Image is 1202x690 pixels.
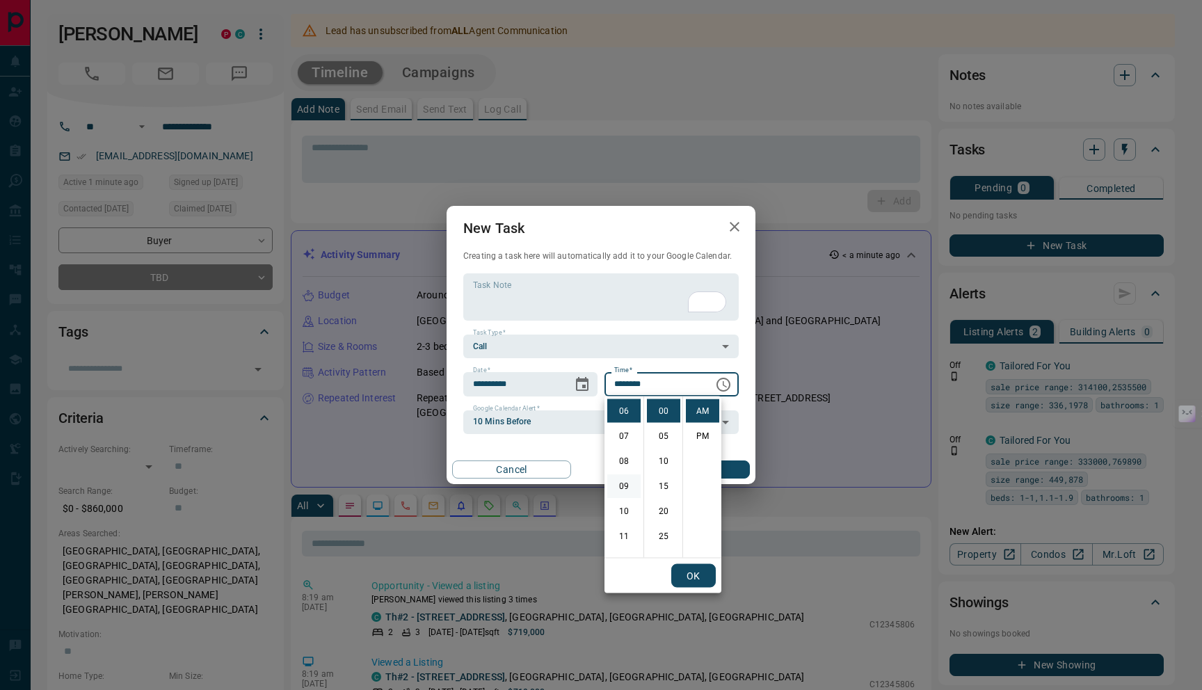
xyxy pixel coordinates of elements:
[607,449,641,473] li: 8 hours
[607,524,641,548] li: 11 hours
[473,280,729,315] textarea: To enrich screen reader interactions, please activate Accessibility in Grammarly extension settings
[647,499,680,523] li: 20 minutes
[452,460,571,479] button: Cancel
[607,499,641,523] li: 10 hours
[447,206,541,250] h2: New Task
[686,399,719,423] li: AM
[647,399,680,423] li: 0 minutes
[473,328,506,337] label: Task Type
[607,424,641,448] li: 7 hours
[647,474,680,498] li: 15 minutes
[604,396,643,558] ul: Select hours
[568,371,596,399] button: Choose date, selected date is Oct 14, 2025
[647,524,680,548] li: 25 minutes
[671,564,716,588] button: OK
[607,474,641,498] li: 9 hours
[643,396,682,558] ul: Select minutes
[710,371,737,399] button: Choose time, selected time is 6:00 AM
[473,366,490,375] label: Date
[647,549,680,573] li: 30 minutes
[614,366,632,375] label: Time
[463,250,739,262] p: Creating a task here will automatically add it to your Google Calendar.
[463,335,739,358] div: Call
[463,410,739,434] div: 10 Mins Before
[682,396,721,558] ul: Select meridiem
[473,404,540,413] label: Google Calendar Alert
[686,424,719,448] li: PM
[607,399,641,423] li: 6 hours
[647,424,680,448] li: 5 minutes
[647,449,680,473] li: 10 minutes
